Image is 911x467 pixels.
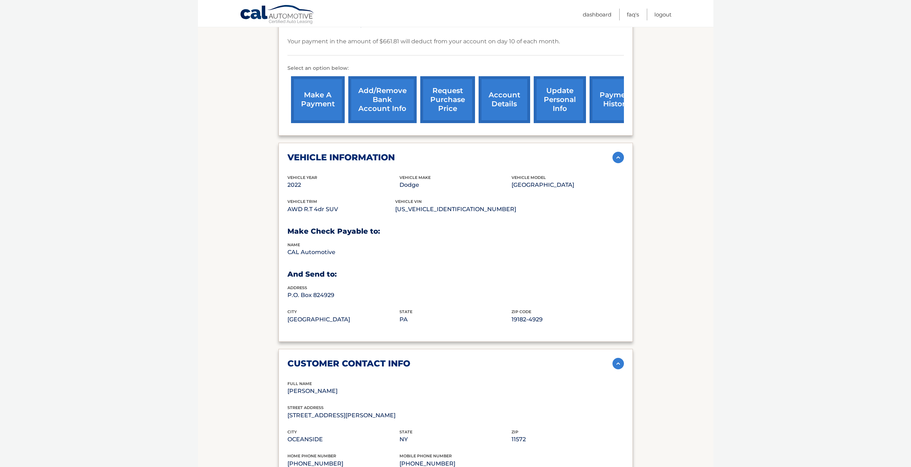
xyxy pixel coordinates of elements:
[512,309,531,314] span: zip code
[399,175,431,180] span: vehicle make
[287,227,624,236] h3: Make Check Payable to:
[512,315,624,325] p: 19182-4929
[512,429,518,434] span: zip
[512,434,624,444] p: 11572
[399,453,452,458] span: mobile phone number
[399,315,512,325] p: PA
[627,9,639,20] a: FAQ's
[399,180,512,190] p: Dodge
[534,76,586,123] a: update personal info
[420,76,475,123] a: request purchase price
[287,175,317,180] span: vehicle Year
[287,180,399,190] p: 2022
[287,381,312,386] span: full name
[287,386,399,396] p: [PERSON_NAME]
[287,64,624,73] p: Select an option below:
[399,434,512,444] p: NY
[287,315,399,325] p: [GEOGRAPHIC_DATA]
[287,429,297,434] span: city
[395,199,422,204] span: vehicle vin
[287,37,560,47] p: Your payment in the amount of $661.81 will deduct from your account on day 10 of each month.
[399,429,412,434] span: state
[479,76,530,123] a: account details
[287,405,324,410] span: street address
[348,76,417,123] a: Add/Remove bank account info
[395,204,516,214] p: [US_VEHICLE_IDENTIFICATION_NUMBER]
[287,247,399,257] p: CAL Automotive
[399,309,412,314] span: state
[654,9,672,20] a: Logout
[240,5,315,25] a: Cal Automotive
[287,358,410,369] h2: customer contact info
[612,358,624,369] img: accordion-active.svg
[287,285,307,290] span: address
[287,242,300,247] span: name
[287,270,624,279] h3: And Send to:
[287,434,399,444] p: OCEANSIDE
[512,180,624,190] p: [GEOGRAPHIC_DATA]
[287,410,399,420] p: [STREET_ADDRESS][PERSON_NAME]
[287,453,336,458] span: home phone number
[612,152,624,163] img: accordion-active.svg
[287,199,317,204] span: vehicle trim
[590,76,643,123] a: payment history
[291,76,345,123] a: make a payment
[583,9,611,20] a: Dashboard
[287,152,395,163] h2: vehicle information
[298,21,364,28] span: Enrolled For Auto Pay
[287,204,395,214] p: AWD R.T 4dr SUV
[287,290,399,300] p: P.O. Box 824929
[512,175,546,180] span: vehicle model
[287,309,297,314] span: city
